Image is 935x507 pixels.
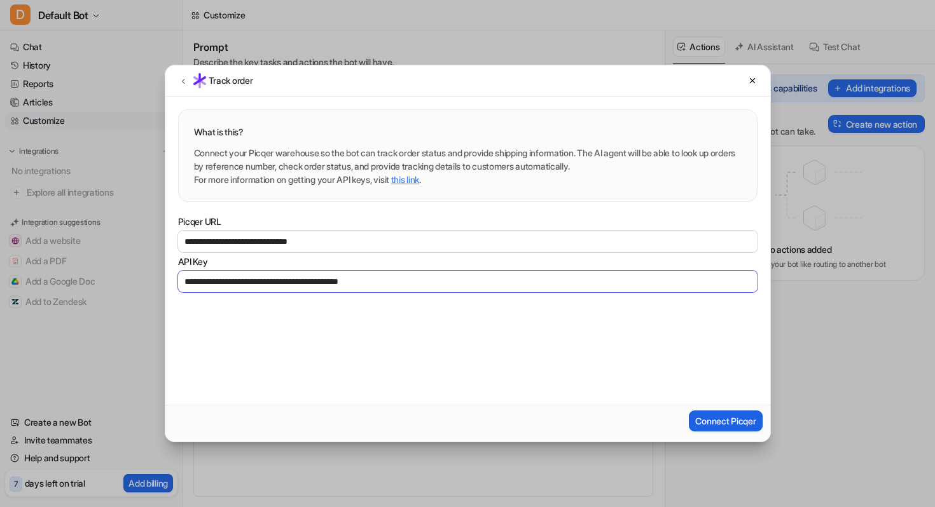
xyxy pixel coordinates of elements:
img: chat [193,73,206,88]
label: Picqer URL [178,215,758,228]
label: API Key [178,255,758,268]
h3: What is this? [194,125,742,139]
a: this link [391,174,419,185]
h2: Track order [209,74,253,87]
button: Connect Picqer [689,410,762,431]
div: Connect your Picqer warehouse so the bot can track order status and provide shipping information.... [194,146,742,186]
